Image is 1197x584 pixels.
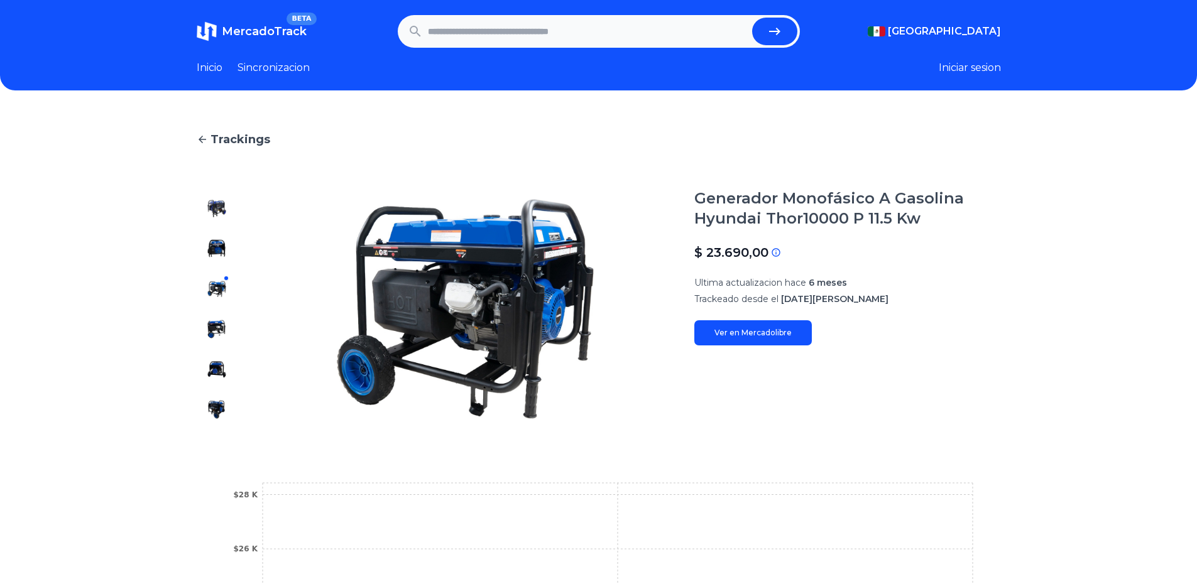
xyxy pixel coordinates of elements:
[207,399,227,419] img: Generador Monofásico A Gasolina Hyundai Thor10000 P 11.5 Kw
[868,24,1001,39] button: [GEOGRAPHIC_DATA]
[233,544,258,553] tspan: $26 K
[888,24,1001,39] span: [GEOGRAPHIC_DATA]
[207,359,227,379] img: Generador Monofásico A Gasolina Hyundai Thor10000 P 11.5 Kw
[694,277,806,288] span: Ultima actualizacion hace
[207,319,227,339] img: Generador Monofásico A Gasolina Hyundai Thor10000 P 11.5 Kw
[694,320,812,345] a: Ver en Mercadolibre
[222,24,307,38] span: MercadoTrack
[781,293,888,305] span: [DATE][PERSON_NAME]
[694,188,1001,229] h1: Generador Monofásico A Gasolina Hyundai Thor10000 P 11.5 Kw
[238,60,310,75] a: Sincronizacion
[207,198,227,219] img: Generador Monofásico A Gasolina Hyundai Thor10000 P 11.5 Kw
[197,131,1001,148] a: Trackings
[210,131,270,148] span: Trackings
[197,60,222,75] a: Inicio
[197,21,217,41] img: MercadoTrack
[939,60,1001,75] button: Iniciar sesion
[694,244,768,261] p: $ 23.690,00
[868,26,885,36] img: Mexico
[287,13,316,25] span: BETA
[207,279,227,299] img: Generador Monofásico A Gasolina Hyundai Thor10000 P 11.5 Kw
[233,490,258,499] tspan: $28 K
[262,188,669,430] img: Generador Monofásico A Gasolina Hyundai Thor10000 P 11.5 Kw
[207,239,227,259] img: Generador Monofásico A Gasolina Hyundai Thor10000 P 11.5 Kw
[809,277,847,288] span: 6 meses
[197,21,307,41] a: MercadoTrackBETA
[694,293,779,305] span: Trackeado desde el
